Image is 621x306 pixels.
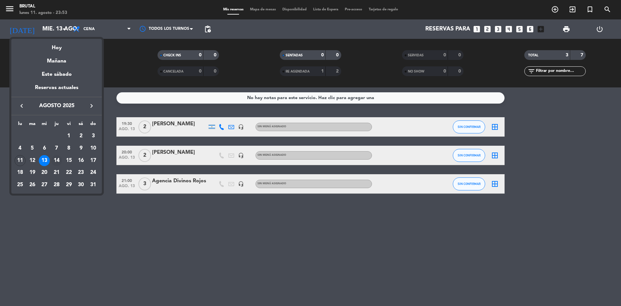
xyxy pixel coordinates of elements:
[75,179,87,191] td: 30 de agosto de 2025
[14,179,26,191] td: 25 de agosto de 2025
[26,166,38,179] td: 19 de agosto de 2025
[63,142,75,154] td: 8 de agosto de 2025
[75,130,87,142] td: 2 de agosto de 2025
[15,143,26,154] div: 4
[88,179,99,190] div: 31
[75,130,86,142] div: 2
[75,155,86,166] div: 16
[63,120,75,130] th: viernes
[88,155,99,166] div: 17
[88,167,99,178] div: 24
[88,143,99,154] div: 10
[14,154,26,167] td: 11 de agosto de 2025
[39,167,50,178] div: 20
[50,179,63,191] td: 28 de agosto de 2025
[14,120,26,130] th: lunes
[39,143,50,154] div: 6
[14,130,63,142] td: AGO.
[27,143,38,154] div: 5
[39,155,50,166] div: 13
[63,167,74,178] div: 22
[75,154,87,167] td: 16 de agosto de 2025
[18,102,26,110] i: keyboard_arrow_left
[11,65,102,84] div: Este sábado
[26,154,38,167] td: 12 de agosto de 2025
[75,167,86,178] div: 23
[63,179,74,190] div: 29
[11,52,102,65] div: Mañana
[14,166,26,179] td: 18 de agosto de 2025
[75,143,86,154] div: 9
[11,39,102,52] div: Hoy
[63,166,75,179] td: 22 de agosto de 2025
[27,167,38,178] div: 19
[87,179,99,191] td: 31 de agosto de 2025
[16,102,27,110] button: keyboard_arrow_left
[63,143,74,154] div: 8
[15,167,26,178] div: 18
[26,142,38,154] td: 5 de agosto de 2025
[87,142,99,154] td: 10 de agosto de 2025
[75,179,86,190] div: 30
[87,120,99,130] th: domingo
[26,120,38,130] th: martes
[63,155,74,166] div: 15
[38,142,50,154] td: 6 de agosto de 2025
[15,179,26,190] div: 25
[51,179,62,190] div: 28
[51,167,62,178] div: 21
[38,154,50,167] td: 13 de agosto de 2025
[50,120,63,130] th: jueves
[51,155,62,166] div: 14
[63,130,75,142] td: 1 de agosto de 2025
[11,84,102,97] div: Reservas actuales
[88,130,99,142] div: 3
[75,120,87,130] th: sábado
[63,130,74,142] div: 1
[63,179,75,191] td: 29 de agosto de 2025
[50,154,63,167] td: 14 de agosto de 2025
[75,142,87,154] td: 9 de agosto de 2025
[38,120,50,130] th: miércoles
[87,130,99,142] td: 3 de agosto de 2025
[50,166,63,179] td: 21 de agosto de 2025
[50,142,63,154] td: 7 de agosto de 2025
[27,102,86,110] span: agosto 2025
[38,166,50,179] td: 20 de agosto de 2025
[87,154,99,167] td: 17 de agosto de 2025
[75,166,87,179] td: 23 de agosto de 2025
[26,179,38,191] td: 26 de agosto de 2025
[38,179,50,191] td: 27 de agosto de 2025
[51,143,62,154] div: 7
[86,102,97,110] button: keyboard_arrow_right
[87,166,99,179] td: 24 de agosto de 2025
[27,155,38,166] div: 12
[39,179,50,190] div: 27
[63,154,75,167] td: 15 de agosto de 2025
[15,155,26,166] div: 11
[88,102,95,110] i: keyboard_arrow_right
[14,142,26,154] td: 4 de agosto de 2025
[27,179,38,190] div: 26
